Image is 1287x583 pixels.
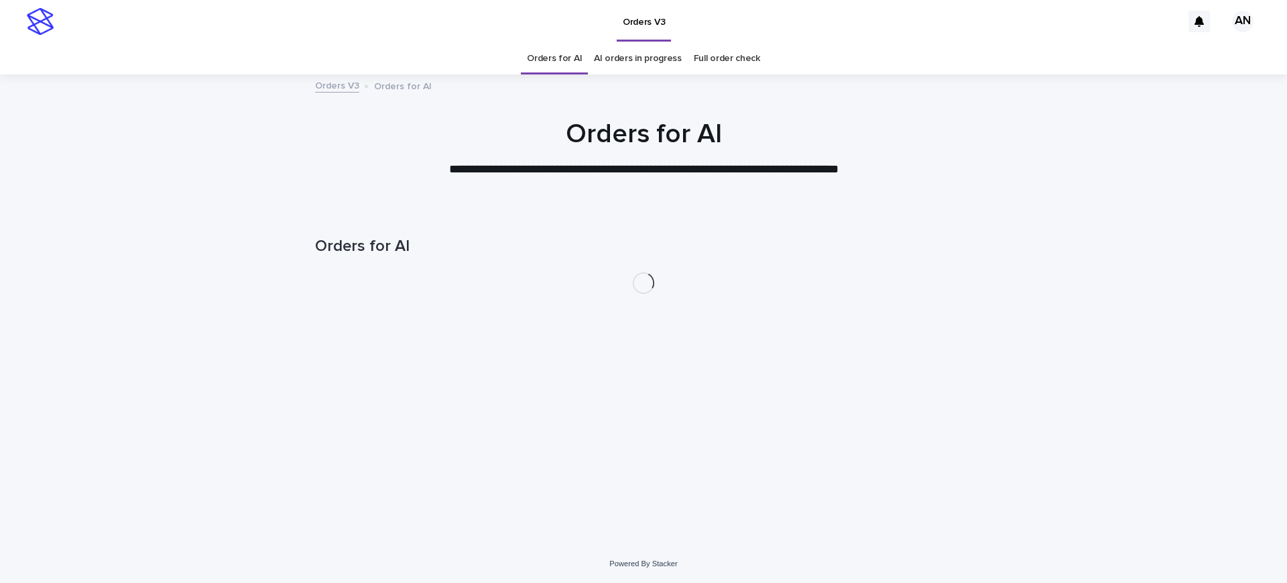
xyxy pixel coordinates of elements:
h1: Orders for AI [315,118,972,150]
a: AI orders in progress [594,43,682,74]
h1: Orders for AI [315,237,972,256]
p: Orders for AI [374,78,432,93]
div: AN [1232,11,1253,32]
img: stacker-logo-s-only.png [27,8,54,35]
a: Full order check [694,43,760,74]
a: Powered By Stacker [609,560,677,568]
a: Orders for AI [527,43,582,74]
a: Orders V3 [315,77,359,93]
